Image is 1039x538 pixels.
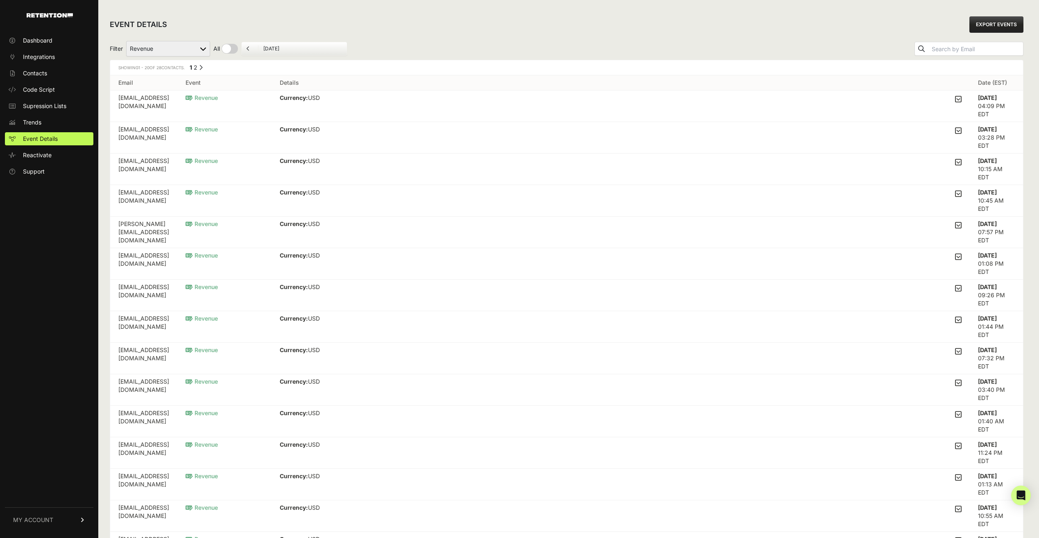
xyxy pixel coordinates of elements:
a: Integrations [5,50,93,63]
td: [EMAIL_ADDRESS][DOMAIN_NAME] [110,343,177,374]
span: Revenue [186,346,218,353]
h2: EVENT DETAILS [110,19,167,30]
select: Filter [126,41,210,57]
td: [EMAIL_ADDRESS][DOMAIN_NAME] [110,280,177,311]
span: Revenue [186,126,218,133]
span: Revenue [186,409,218,416]
th: Email [110,75,177,90]
strong: [DATE] [978,472,997,479]
span: 1 - 20 [138,65,149,70]
img: Retention.com [27,13,73,18]
span: Event Details [23,135,58,143]
td: [PERSON_NAME][EMAIL_ADDRESS][DOMAIN_NAME] [110,217,177,248]
span: Supression Lists [23,102,66,110]
td: [EMAIL_ADDRESS][DOMAIN_NAME] [110,311,177,343]
strong: [DATE] [978,504,997,511]
strong: [DATE] [978,378,997,385]
strong: Currency: [280,504,308,511]
td: [EMAIL_ADDRESS][DOMAIN_NAME] [110,406,177,437]
strong: [DATE] [978,126,997,133]
strong: [DATE] [978,252,997,259]
strong: Currency: [280,189,308,196]
span: Dashboard [23,36,52,45]
strong: Currency: [280,315,308,322]
a: Code Script [5,83,93,96]
span: Revenue [186,94,218,101]
td: [EMAIL_ADDRESS][DOMAIN_NAME] [110,122,177,154]
span: Contacts [23,69,47,77]
td: [EMAIL_ADDRESS][DOMAIN_NAME] [110,437,177,469]
strong: Currency: [280,472,308,479]
p: USD [280,346,354,354]
strong: [DATE] [978,283,997,290]
strong: Currency: [280,441,308,448]
td: [EMAIL_ADDRESS][DOMAIN_NAME] [110,154,177,185]
div: Pagination [188,63,203,74]
strong: [DATE] [978,346,997,353]
span: Reactivate [23,151,52,159]
p: USD [280,283,353,291]
strong: Currency: [280,252,308,259]
th: Date (EST) [970,75,1023,90]
span: Trends [23,118,41,127]
p: USD [280,314,353,323]
td: 01:40 AM EDT [970,406,1023,437]
strong: Currency: [280,157,308,164]
p: USD [280,378,353,386]
span: Revenue [186,220,218,227]
a: Dashboard [5,34,93,47]
a: Page 2 [194,64,197,71]
p: USD [280,157,372,165]
input: Search by Email [930,43,1023,55]
td: 01:08 PM EDT [970,248,1023,280]
span: Revenue [186,441,218,448]
td: 10:45 AM EDT [970,185,1023,217]
td: [EMAIL_ADDRESS][DOMAIN_NAME] [110,248,177,280]
td: 04:09 PM EDT [970,90,1023,122]
strong: Currency: [280,378,308,385]
td: 07:32 PM EDT [970,343,1023,374]
strong: Currency: [280,94,308,101]
strong: Currency: [280,126,308,133]
span: Integrations [23,53,55,61]
a: Reactivate [5,149,93,162]
p: USD [280,409,372,417]
span: Support [23,167,45,176]
p: USD [280,220,353,228]
strong: Currency: [280,220,308,227]
a: Contacts [5,67,93,80]
strong: [DATE] [978,157,997,164]
strong: [DATE] [978,409,997,416]
strong: [DATE] [978,441,997,448]
a: EXPORT EVENTS [969,16,1023,33]
strong: [DATE] [978,315,997,322]
span: Revenue [186,315,218,322]
td: [EMAIL_ADDRESS][DOMAIN_NAME] [110,469,177,500]
p: USD [280,504,352,512]
a: MY ACCOUNT [5,507,93,532]
strong: [DATE] [978,189,997,196]
p: USD [280,441,354,449]
td: 01:13 AM EDT [970,469,1023,500]
div: Showing of [118,63,185,72]
span: Revenue [186,378,218,385]
a: Support [5,165,93,178]
td: [EMAIL_ADDRESS][DOMAIN_NAME] [110,374,177,406]
td: 10:55 AM EDT [970,500,1023,532]
td: 07:57 PM EDT [970,217,1023,248]
p: USD [280,251,354,260]
span: Revenue [186,157,218,164]
strong: Currency: [280,283,308,290]
td: [EMAIL_ADDRESS][DOMAIN_NAME] [110,185,177,217]
p: USD [280,472,353,480]
td: [EMAIL_ADDRESS][DOMAIN_NAME] [110,500,177,532]
span: Revenue [186,189,218,196]
strong: Currency: [280,409,308,416]
th: Details [272,75,970,90]
a: Supression Lists [5,99,93,113]
span: 28 [156,65,161,70]
span: Revenue [186,252,218,259]
td: 01:44 PM EDT [970,311,1023,343]
span: MY ACCOUNT [13,516,53,524]
p: USD [280,188,354,197]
